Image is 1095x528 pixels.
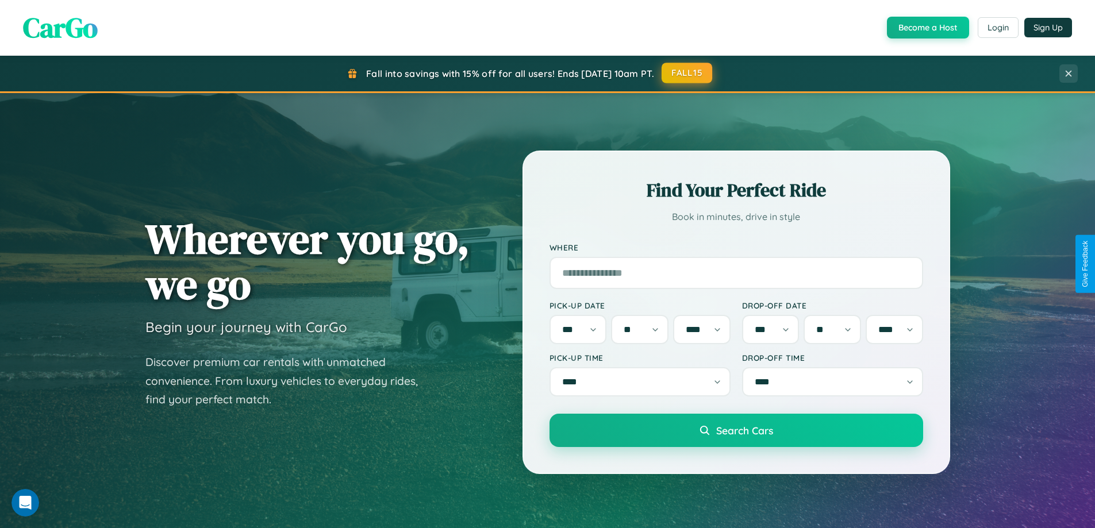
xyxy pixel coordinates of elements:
button: Search Cars [550,414,923,447]
button: Become a Host [887,17,969,38]
iframe: Intercom live chat [11,489,39,517]
h3: Begin your journey with CarGo [145,318,347,336]
div: Give Feedback [1081,241,1089,287]
label: Pick-up Time [550,353,731,363]
span: Search Cars [716,424,773,437]
label: Where [550,242,923,252]
label: Drop-off Time [742,353,923,363]
h2: Find Your Perfect Ride [550,178,923,203]
p: Discover premium car rentals with unmatched convenience. From luxury vehicles to everyday rides, ... [145,353,433,409]
p: Book in minutes, drive in style [550,209,923,225]
button: FALL15 [662,63,712,83]
button: Sign Up [1024,18,1072,37]
button: Login [978,17,1019,38]
h1: Wherever you go, we go [145,216,470,307]
span: Fall into savings with 15% off for all users! Ends [DATE] 10am PT. [366,68,654,79]
label: Pick-up Date [550,300,731,310]
label: Drop-off Date [742,300,923,310]
span: CarGo [23,9,98,47]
